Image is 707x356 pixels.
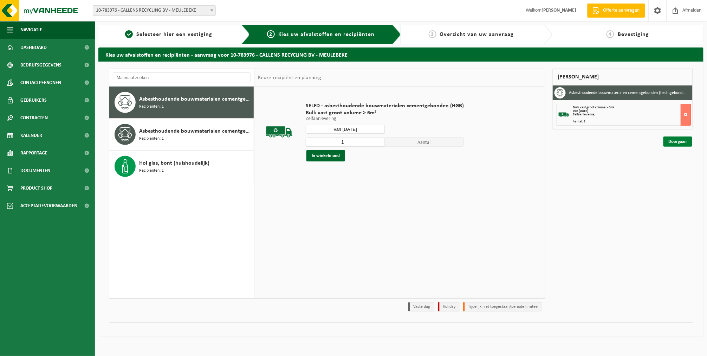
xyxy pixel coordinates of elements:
button: Asbesthoudende bouwmaterialen cementgebonden met isolatie(hechtgebonden) Recipiënten: 1 [109,119,254,151]
span: 3 [429,30,436,38]
span: Product Shop [20,179,52,197]
span: Recipiënten: 1 [139,167,164,174]
span: Navigatie [20,21,42,39]
span: Offerte aanvragen [602,7,642,14]
span: Gebruikers [20,91,47,109]
span: Hol glas, bont (huishoudelijk) [139,159,209,167]
span: Rapportage [20,144,47,162]
strong: [PERSON_NAME] [541,8,577,13]
li: Vaste dag [408,302,434,312]
span: Bedrijfsgegevens [20,56,61,74]
span: Kies uw afvalstoffen en recipiënten [278,32,375,37]
span: Bulk vast groot volume > 6m³ [573,106,615,109]
span: Contactpersonen [20,74,61,91]
span: Bevestiging [618,32,649,37]
a: 1Selecteer hier een vestiging [102,30,236,39]
span: 10-783976 - CALLENS RECYCLING BV - MEULEBEKE [93,6,215,15]
span: Contracten [20,109,48,127]
strong: Van [DATE] [573,109,589,113]
span: 2 [267,30,275,38]
span: Recipiënten: 1 [139,135,164,142]
a: Offerte aanvragen [587,4,645,18]
div: Zelfaanlevering [573,113,691,116]
div: [PERSON_NAME] [552,69,693,85]
div: Keuze recipiënt en planning [254,69,325,87]
h2: Kies uw afvalstoffen en recipiënten - aanvraag voor 10-783976 - CALLENS RECYCLING BV - MEULEBEKE [98,47,703,61]
input: Materiaal zoeken [113,72,251,83]
span: 10-783976 - CALLENS RECYCLING BV - MEULEBEKE [93,5,216,16]
li: Holiday [438,302,460,312]
div: Aantal: 1 [573,120,691,123]
span: Dashboard [20,39,47,56]
span: Asbesthoudende bouwmaterialen cementgebonden met isolatie(hechtgebonden) [139,127,252,135]
p: Zelfaanlevering [306,116,464,121]
span: Recipiënten: 1 [139,103,164,110]
span: 1 [125,30,133,38]
h3: Asbesthoudende bouwmaterialen cementgebonden (hechtgebonden) [569,87,688,98]
button: Hol glas, bont (huishoudelijk) Recipiënten: 1 [109,151,254,182]
span: Aantal [385,138,464,147]
li: Tijdelijk niet toegestaan/période limitée [463,302,542,312]
button: In winkelmand [306,150,345,161]
span: 4 [607,30,614,38]
input: Selecteer datum [306,125,385,134]
span: Overzicht van uw aanvraag [440,32,514,37]
span: SELFD - asbesthoudende bouwmaterialen cementgebonden (HGB) [306,102,464,109]
span: Asbesthoudende bouwmaterialen cementgebonden (hechtgebonden) [139,95,252,103]
span: Bulk vast groot volume > 6m³ [306,109,464,116]
span: Acceptatievoorwaarden [20,197,77,215]
span: Documenten [20,162,50,179]
span: Selecteer hier een vestiging [136,32,212,37]
a: Doorgaan [663,136,692,147]
span: Kalender [20,127,42,144]
button: Asbesthoudende bouwmaterialen cementgebonden (hechtgebonden) Recipiënten: 1 [109,87,254,119]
